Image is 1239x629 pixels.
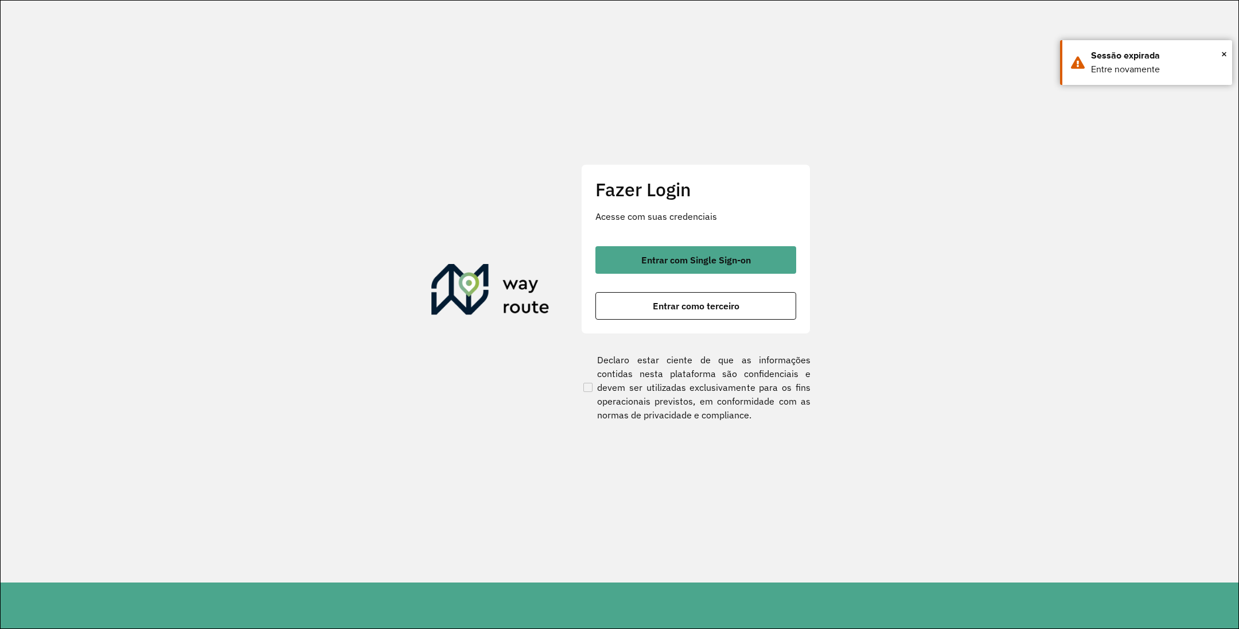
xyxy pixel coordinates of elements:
[1091,63,1224,76] div: Entre novamente
[431,264,550,319] img: Roteirizador AmbevTech
[653,301,739,310] span: Entrar como terceiro
[1221,45,1227,63] span: ×
[595,246,796,274] button: button
[581,353,811,422] label: Declaro estar ciente de que as informações contidas nesta plataforma são confidenciais e devem se...
[595,292,796,320] button: button
[1091,49,1224,63] div: Sessão expirada
[595,178,796,200] h2: Fazer Login
[1221,45,1227,63] button: Close
[641,255,751,265] span: Entrar com Single Sign-on
[595,209,796,223] p: Acesse com suas credenciais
